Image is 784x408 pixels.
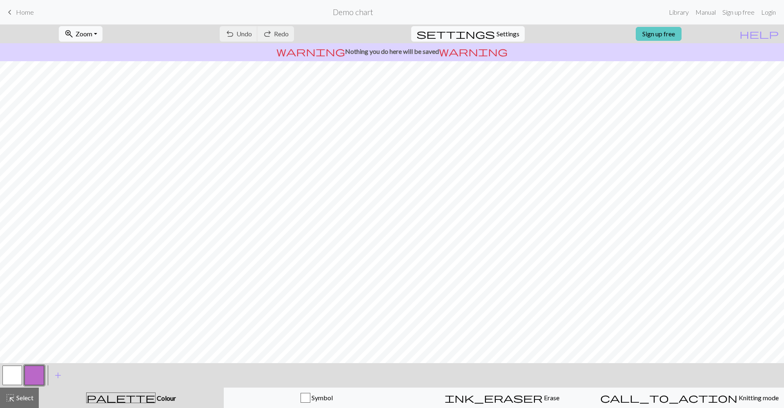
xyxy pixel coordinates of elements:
button: Zoom [59,26,102,42]
a: Login [758,4,779,20]
a: Manual [692,4,719,20]
span: Erase [543,394,559,401]
span: Knitting mode [737,394,779,401]
button: SettingsSettings [411,26,525,42]
h2: Demo chart [333,7,373,17]
span: Colour [156,394,176,402]
button: Erase [409,388,595,408]
span: Settings [497,29,519,39]
span: Select [15,394,33,401]
a: Library [666,4,692,20]
span: keyboard_arrow_left [5,7,15,18]
span: help [739,28,779,40]
button: Colour [39,388,224,408]
p: Nothing you do here will be saved [3,47,781,56]
a: Home [5,5,34,19]
span: add [53,370,63,381]
span: palette [87,392,155,404]
span: zoom_in [64,28,74,40]
span: Symbol [310,394,333,401]
a: Sign up free [636,27,682,41]
span: warning [439,46,508,57]
span: warning [276,46,345,57]
span: Home [16,8,34,16]
span: settings [416,28,495,40]
span: ink_eraser [445,392,543,404]
span: highlight_alt [5,392,15,404]
a: Sign up free [719,4,758,20]
button: Knitting mode [595,388,784,408]
span: call_to_action [600,392,737,404]
i: Settings [416,29,495,39]
button: Symbol [224,388,410,408]
span: Zoom [76,30,92,38]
